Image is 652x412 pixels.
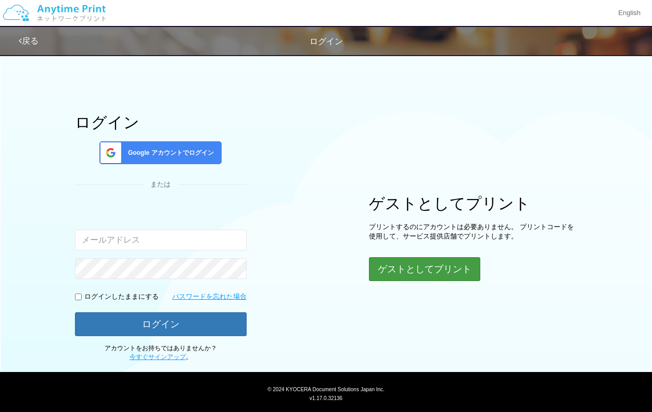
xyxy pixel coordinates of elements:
[75,180,247,190] div: または
[172,292,247,302] a: パスワードを忘れた場合
[369,257,480,281] button: ゲストとしてプリント
[369,195,577,212] h1: ゲストとしてプリント
[75,230,247,250] input: メールアドレス
[130,353,186,361] a: 今すぐサインアップ
[369,222,577,242] p: プリントするのにアカウントは必要ありません。 プリントコードを使用して、サービス提供店舗でプリントします。
[267,386,385,392] span: © 2024 KYOCERA Document Solutions Japan Inc.
[19,36,39,45] a: 戻る
[124,149,214,157] span: Google アカウントでログイン
[130,353,192,361] span: 。
[310,37,343,46] span: ログイン
[75,114,247,131] h1: ログイン
[75,312,247,336] button: ログイン
[84,292,159,302] p: ログインしたままにする
[75,344,247,362] p: アカウントをお持ちではありませんか？
[310,395,342,401] span: v1.17.0.32136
